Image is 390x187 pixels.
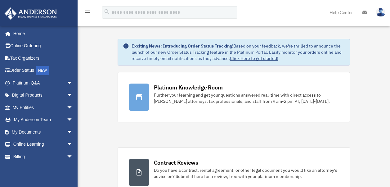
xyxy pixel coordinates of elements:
a: Events Calendar [4,163,82,175]
div: Based on your feedback, we're thrilled to announce the launch of our new Order Status Tracking fe... [132,43,345,62]
div: NEW [36,66,49,75]
span: arrow_drop_down [67,77,79,89]
a: menu [84,11,91,16]
a: Home [4,27,79,40]
span: arrow_drop_down [67,114,79,126]
a: Platinum Knowledge Room Further your learning and get your questions answered real-time with dire... [118,72,350,122]
a: Online Ordering [4,40,82,52]
a: Digital Productsarrow_drop_down [4,89,82,102]
span: arrow_drop_down [67,126,79,139]
a: Online Learningarrow_drop_down [4,138,82,151]
span: arrow_drop_down [67,101,79,114]
div: Further your learning and get your questions answered real-time with direct access to [PERSON_NAM... [154,92,339,104]
span: arrow_drop_down [67,89,79,102]
a: Platinum Q&Aarrow_drop_down [4,77,82,89]
a: My Anderson Teamarrow_drop_down [4,114,82,126]
span: arrow_drop_down [67,150,79,163]
img: User Pic [376,8,385,17]
a: Click Here to get started! [230,56,278,61]
div: Do you have a contract, rental agreement, or other legal document you would like an attorney's ad... [154,167,339,180]
i: menu [84,9,91,16]
a: Billingarrow_drop_down [4,150,82,163]
a: My Documentsarrow_drop_down [4,126,82,138]
div: Platinum Knowledge Room [154,84,223,91]
a: My Entitiesarrow_drop_down [4,101,82,114]
strong: Exciting News: Introducing Order Status Tracking! [132,43,233,49]
i: search [104,8,110,15]
a: Tax Organizers [4,52,82,64]
a: Order StatusNEW [4,64,82,77]
div: Contract Reviews [154,159,198,166]
span: arrow_drop_down [67,138,79,151]
img: Anderson Advisors Platinum Portal [3,7,59,20]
